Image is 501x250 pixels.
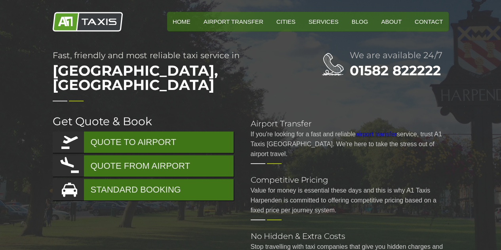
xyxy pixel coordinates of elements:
[303,12,344,31] a: Services
[53,59,290,96] span: [GEOGRAPHIC_DATA], [GEOGRAPHIC_DATA]
[375,12,407,31] a: About
[350,51,449,60] h2: We are available 24/7
[346,12,374,31] a: Blog
[53,179,234,200] a: STANDARD BOOKING
[251,185,449,215] p: Value for money is essential these days and this is why A1 Taxis Harpenden is committed to offeri...
[53,132,234,153] a: QUOTE TO AIRPORT
[350,62,441,79] a: 01582 822222
[251,232,449,240] h2: No Hidden & Extra Costs
[409,12,448,31] a: Contact
[53,116,235,127] h2: Get Quote & Book
[53,51,290,96] h1: Fast, friendly and most reliable taxi service in
[167,12,196,31] a: HOME
[356,131,397,137] a: airport transfer
[251,129,449,159] p: If you're looking for a fast and reliable service, trust A1 Taxis [GEOGRAPHIC_DATA]. We're here t...
[251,176,449,184] h2: Competitive Pricing
[53,155,234,177] a: QUOTE FROM AIRPORT
[53,12,123,32] img: A1 Taxis
[198,12,269,31] a: Airport Transfer
[251,120,449,128] h2: Airport Transfer
[271,12,301,31] a: Cities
